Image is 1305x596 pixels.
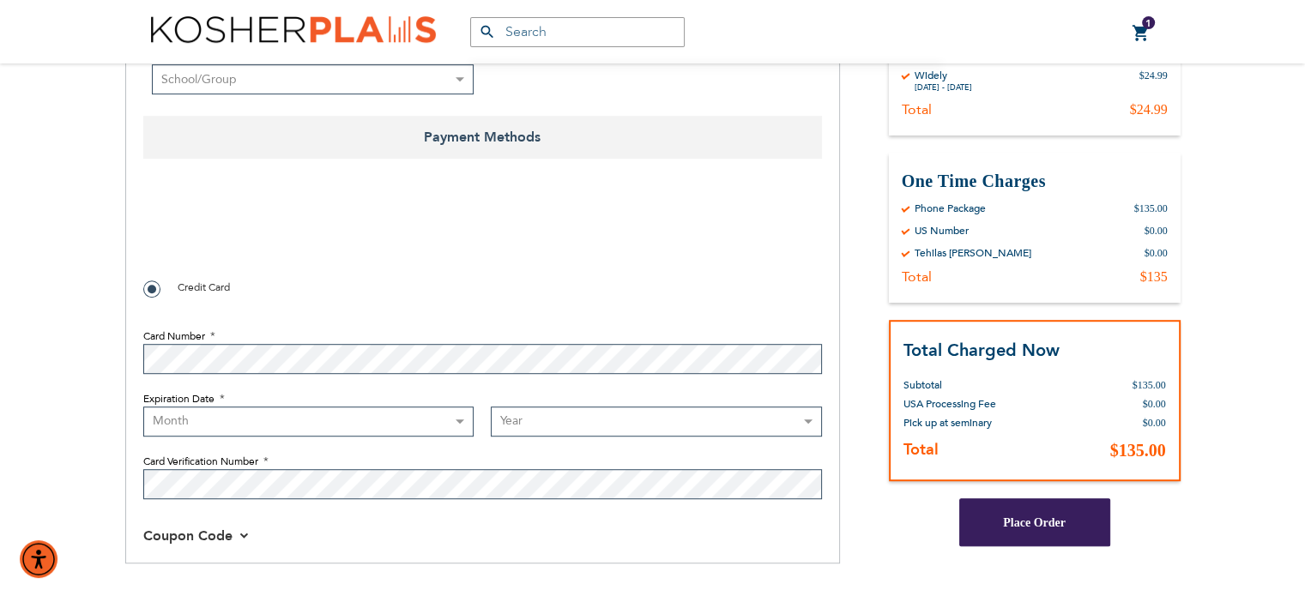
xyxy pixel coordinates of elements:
[902,100,932,117] div: Total
[1132,23,1151,44] a: 1
[902,268,932,285] div: Total
[915,245,1031,259] div: Tehilas [PERSON_NAME]
[143,197,404,264] iframe: reCAPTCHA
[903,439,939,461] strong: Total
[902,169,1168,192] h3: One Time Charges
[903,416,992,430] span: Pick up at seminary
[1145,223,1168,237] div: $0.00
[178,280,230,294] span: Credit Card
[1139,68,1168,92] div: $24.99
[1140,268,1168,285] div: $135
[1143,417,1166,429] span: $0.00
[20,540,57,578] div: Accessibility Menu
[915,81,972,92] div: [DATE] - [DATE]
[915,68,972,81] div: Widely
[1145,245,1168,259] div: $0.00
[903,397,996,411] span: USA Processing Fee
[143,116,822,159] span: Payment Methods
[959,498,1110,546] button: Place Order
[143,329,205,343] span: Card Number
[915,223,969,237] div: US Number
[1133,379,1166,391] span: $135.00
[903,338,1060,361] strong: Total Charged Now
[143,527,233,545] span: Coupon Code
[1003,515,1066,528] span: Place Order
[151,16,436,48] img: Kosher Plans
[470,17,685,47] input: Search
[1134,201,1168,214] div: $135.00
[1130,100,1168,117] div: $24.99
[1145,16,1151,30] span: 1
[915,201,986,214] div: Phone Package
[143,392,214,406] span: Expiration Date
[143,455,258,468] span: Card Verification Number
[1143,398,1166,410] span: $0.00
[903,363,1037,394] th: Subtotal
[1110,441,1166,460] span: $135.00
